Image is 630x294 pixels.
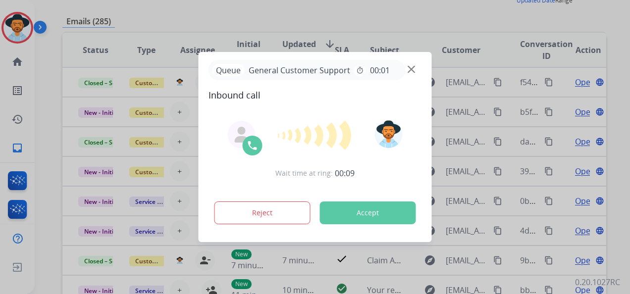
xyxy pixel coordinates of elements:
[275,168,333,178] span: Wait time at ring:
[575,276,620,288] p: 0.20.1027RC
[212,64,245,76] p: Queue
[209,88,422,102] span: Inbound call
[408,66,415,73] img: close-button
[320,201,416,224] button: Accept
[374,120,402,148] img: avatar
[356,66,364,74] mat-icon: timer
[335,167,355,179] span: 00:09
[234,127,250,143] img: agent-avatar
[245,64,354,76] span: General Customer Support
[214,201,311,224] button: Reject
[247,140,259,151] img: call-icon
[370,64,390,76] span: 00:01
